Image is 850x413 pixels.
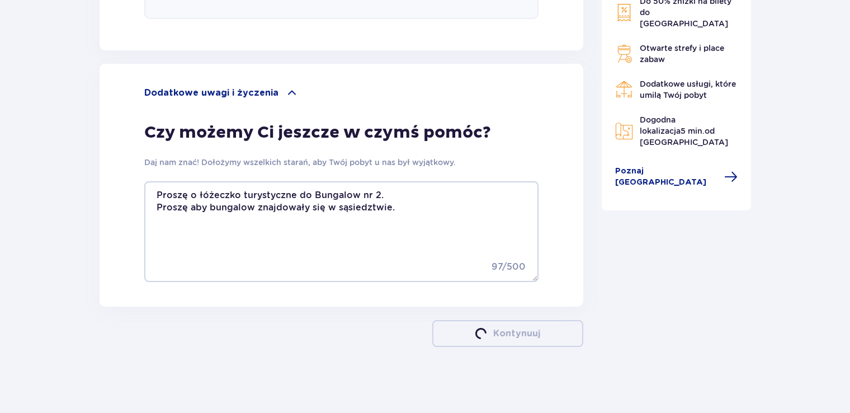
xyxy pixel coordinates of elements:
a: Poznaj [GEOGRAPHIC_DATA] [615,166,738,188]
span: 5 min. [681,126,705,135]
img: loader [473,326,488,341]
span: Poznaj [GEOGRAPHIC_DATA] [615,166,718,188]
img: Grill Icon [615,45,633,63]
button: loaderKontynuuj [432,320,583,347]
img: Map Icon [615,122,633,140]
span: Dodatkowe usługi, które umilą Twój pobyt [640,79,736,100]
p: Dodatkowe uwagi i życzenia [144,87,278,99]
img: Restaurant Icon [615,81,633,98]
p: Kontynuuj [493,327,540,340]
p: Daj nam znać! Dołożymy wszelkich starań, aby Twój pobyt u nas był wyjątkowy. [144,157,456,168]
span: Otwarte strefy i place zabaw [640,44,724,64]
img: Discount Icon [615,3,633,22]
textarea: Proszę o łóżeczko turystyczne do Bungalow nr 2. Proszę aby bungalow znajdowały się w sąsiedztwie. [144,181,539,282]
p: 97 / 500 [147,261,525,281]
span: Dogodna lokalizacja od [GEOGRAPHIC_DATA] [640,115,728,147]
p: Czy możemy Ci jeszcze w czymś pomóc? [144,122,491,143]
